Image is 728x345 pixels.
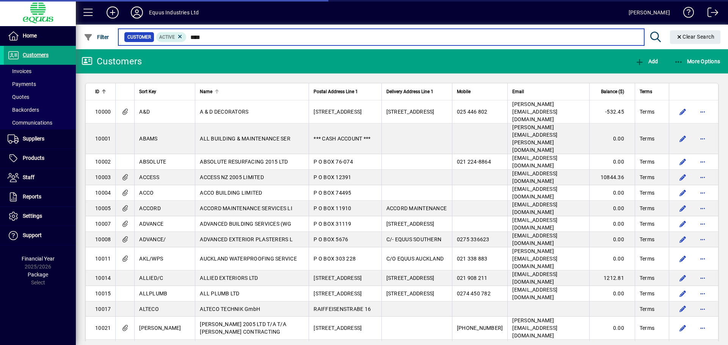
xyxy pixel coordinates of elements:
[457,87,471,96] span: Mobile
[200,190,262,196] span: ACCO BUILDING LIMITED
[386,256,444,262] span: C/O EQUUS AUCKLAND
[4,78,76,91] a: Payments
[23,194,41,200] span: Reports
[82,30,111,44] button: Filter
[95,109,111,115] span: 10000
[4,130,76,148] a: Suppliers
[314,275,362,281] span: [STREET_ADDRESS]
[386,221,435,227] span: [STREET_ADDRESS]
[677,253,689,265] button: Edit
[589,216,635,232] td: 0.00
[512,201,557,215] span: [EMAIL_ADDRESS][DOMAIN_NAME]
[125,6,149,19] button: Profile
[697,218,709,230] button: More options
[386,205,447,211] span: ACCORD MAINTENANCE
[95,174,111,180] span: 10003
[677,202,689,214] button: Edit
[512,87,584,96] div: Email
[697,106,709,118] button: More options
[697,171,709,183] button: More options
[4,65,76,78] a: Invoices
[200,221,291,227] span: ADVANCED BUILDING SERVICES (WG
[589,247,635,270] td: 0.00
[4,207,76,226] a: Settings
[697,322,709,334] button: More options
[589,232,635,247] td: 0.00
[678,2,694,26] a: Knowledge Base
[95,87,111,96] div: ID
[512,217,557,231] span: [EMAIL_ADDRESS][DOMAIN_NAME]
[589,286,635,301] td: 0.00
[512,155,557,169] span: [EMAIL_ADDRESS][DOMAIN_NAME]
[23,52,49,58] span: Customers
[8,107,39,113] span: Backorders
[159,34,175,40] span: Active
[139,174,159,180] span: ACCESS
[589,170,635,185] td: 10844.36
[314,221,351,227] span: P O BOX 31119
[697,233,709,245] button: More options
[149,6,199,19] div: Equus Industries Ltd
[139,275,163,281] span: ALLIED/C
[8,120,52,126] span: Communications
[127,33,151,41] span: Customer
[697,287,709,300] button: More options
[589,154,635,170] td: 0.00
[697,133,709,145] button: More options
[457,290,491,297] span: 0274 450 782
[314,190,351,196] span: P O BOX 74495
[512,87,524,96] span: Email
[677,272,689,284] button: Edit
[4,187,76,206] a: Reports
[677,322,689,334] button: Edit
[457,87,503,96] div: Mobile
[640,87,652,96] span: Terms
[200,236,293,242] span: ADVANCED EXTERIOR PLASTERERS L
[674,58,720,64] span: More Options
[95,190,111,196] span: 10004
[697,156,709,168] button: More options
[200,87,212,96] span: Name
[139,109,150,115] span: A&D
[95,205,111,211] span: 10005
[23,232,42,238] span: Support
[677,156,689,168] button: Edit
[457,325,503,331] span: [PHONE_NUMBER]
[100,6,125,19] button: Add
[677,287,689,300] button: Edit
[23,136,44,142] span: Suppliers
[200,159,288,165] span: ABSOLUTE RESURFACING 2015 LTD
[200,256,297,262] span: AUCKLAND WATERPROOFING SERVICE
[4,91,76,103] a: Quotes
[28,272,48,278] span: Package
[512,101,557,122] span: [PERSON_NAME][EMAIL_ADDRESS][DOMAIN_NAME]
[589,123,635,154] td: 0.00
[670,30,721,44] button: Clear
[677,133,689,145] button: Edit
[23,155,44,161] span: Products
[95,87,99,96] span: ID
[640,220,654,228] span: Terms
[697,272,709,284] button: More options
[512,287,557,300] span: [EMAIL_ADDRESS][DOMAIN_NAME]
[95,159,111,165] span: 10002
[386,236,442,242] span: C/- EQUUS SOUTHERN
[314,87,358,96] span: Postal Address Line 1
[95,325,111,331] span: 10021
[512,186,557,200] span: [EMAIL_ADDRESS][DOMAIN_NAME]
[139,236,166,242] span: ADVANCE/
[95,290,111,297] span: 10015
[314,174,351,180] span: P O BOX 12391
[8,81,36,87] span: Payments
[200,290,239,297] span: ALL PLUMB LTD
[512,233,557,246] span: [EMAIL_ADDRESS][DOMAIN_NAME]
[4,27,76,45] a: Home
[640,274,654,282] span: Terms
[95,275,111,281] span: 10014
[22,256,55,262] span: Financial Year
[589,270,635,286] td: 1212.81
[386,87,433,96] span: Delivery Address Line 1
[200,306,260,312] span: ALTECO TECHNIK GmbH
[629,6,670,19] div: [PERSON_NAME]
[95,236,111,242] span: 10008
